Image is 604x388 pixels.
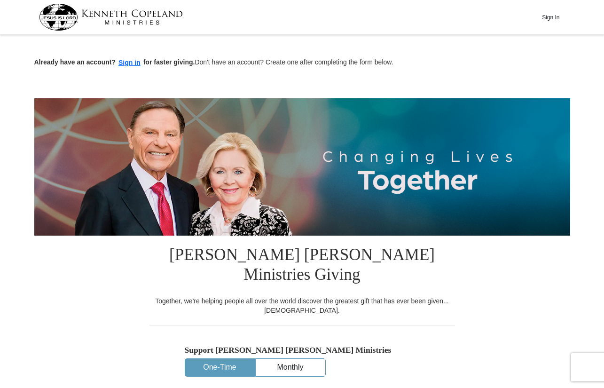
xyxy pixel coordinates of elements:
div: Together, we're helping people all over the world discover the greatest gift that has ever been g... [149,296,455,315]
button: One-Time [185,359,255,376]
button: Sign in [116,57,143,68]
p: Don't have an account? Create one after completing the form below. [34,57,570,68]
button: Sign In [537,10,565,24]
h5: Support [PERSON_NAME] [PERSON_NAME] Ministries [185,345,420,355]
button: Monthly [256,359,325,376]
h1: [PERSON_NAME] [PERSON_NAME] Ministries Giving [149,236,455,296]
strong: Already have an account? for faster giving. [34,58,195,66]
img: kcm-header-logo.svg [39,4,183,31]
